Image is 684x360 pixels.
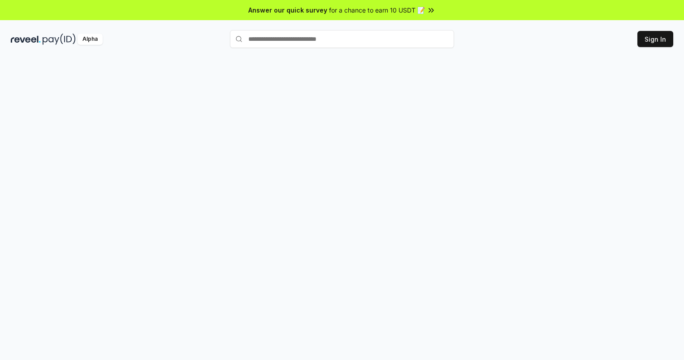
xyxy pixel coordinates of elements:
div: Alpha [78,34,103,45]
img: reveel_dark [11,34,41,45]
span: Answer our quick survey [248,5,327,15]
img: pay_id [43,34,76,45]
span: for a chance to earn 10 USDT 📝 [329,5,425,15]
button: Sign In [637,31,673,47]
